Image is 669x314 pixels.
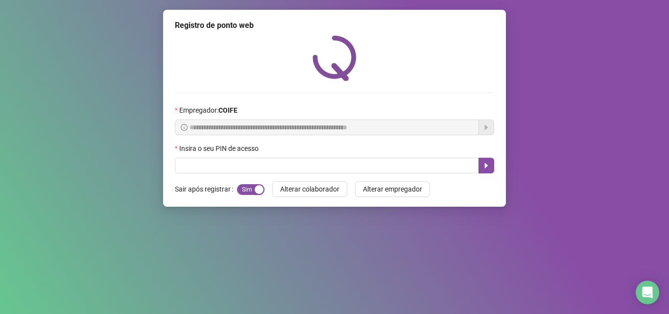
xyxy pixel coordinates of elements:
[175,181,237,197] label: Sair após registrar
[175,20,494,31] div: Registro de ponto web
[355,181,430,197] button: Alterar empregador
[280,184,339,194] span: Alterar colaborador
[363,184,422,194] span: Alterar empregador
[482,162,490,169] span: caret-right
[181,124,188,131] span: info-circle
[179,105,238,116] span: Empregador :
[218,106,238,114] strong: COIFE
[175,143,265,154] label: Insira o seu PIN de acesso
[272,181,347,197] button: Alterar colaborador
[636,281,659,304] div: Open Intercom Messenger
[312,35,357,81] img: QRPoint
